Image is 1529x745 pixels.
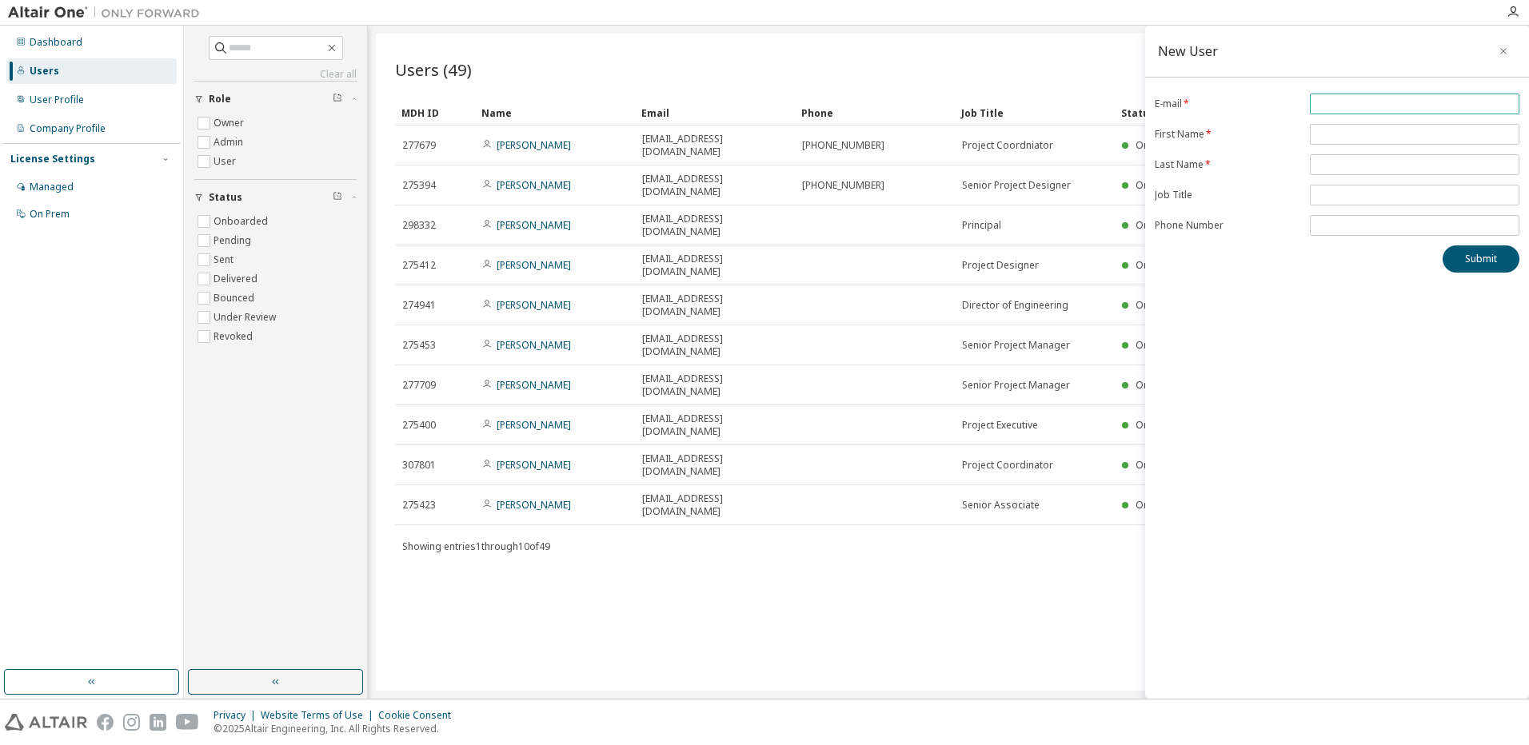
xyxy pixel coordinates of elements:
[497,178,571,192] a: [PERSON_NAME]
[30,36,82,49] div: Dashboard
[481,100,629,125] div: Name
[402,499,436,512] span: 275423
[214,709,261,722] div: Privacy
[30,181,74,193] div: Managed
[1443,245,1519,273] button: Submit
[194,82,357,117] button: Role
[1158,45,1218,58] div: New User
[642,333,788,358] span: [EMAIL_ADDRESS][DOMAIN_NAME]
[642,412,788,438] span: [EMAIL_ADDRESS][DOMAIN_NAME]
[1136,338,1190,352] span: Onboarded
[5,714,87,731] img: altair_logo.svg
[962,339,1070,352] span: Senior Project Manager
[642,173,788,198] span: [EMAIL_ADDRESS][DOMAIN_NAME]
[402,419,436,432] span: 275400
[214,308,279,327] label: Under Review
[497,458,571,472] a: [PERSON_NAME]
[641,100,788,125] div: Email
[194,180,357,215] button: Status
[10,153,95,165] div: License Settings
[1136,218,1190,232] span: Onboarded
[962,379,1070,392] span: Senior Project Manager
[214,114,247,133] label: Owner
[402,339,436,352] span: 275453
[214,250,237,269] label: Sent
[261,709,378,722] div: Website Terms of Use
[962,179,1071,192] span: Senior Project Designer
[209,93,231,106] span: Role
[642,452,788,478] span: [EMAIL_ADDRESS][DOMAIN_NAME]
[8,5,208,21] img: Altair One
[402,299,436,312] span: 274941
[395,58,472,81] span: Users (49)
[642,253,788,278] span: [EMAIL_ADDRESS][DOMAIN_NAME]
[962,419,1038,432] span: Project Executive
[802,179,884,192] span: [PHONE_NUMBER]
[123,714,140,731] img: instagram.svg
[30,122,106,135] div: Company Profile
[497,418,571,432] a: [PERSON_NAME]
[1136,178,1190,192] span: Onboarded
[497,338,571,352] a: [PERSON_NAME]
[402,259,436,272] span: 275412
[30,94,84,106] div: User Profile
[642,492,788,518] span: [EMAIL_ADDRESS][DOMAIN_NAME]
[402,459,436,472] span: 307801
[214,269,261,289] label: Delivered
[1136,458,1190,472] span: Onboarded
[962,299,1068,312] span: Director of Engineering
[209,191,242,204] span: Status
[194,68,357,81] a: Clear all
[962,139,1053,152] span: Project Coordniator
[1136,258,1190,272] span: Onboarded
[401,100,469,125] div: MDH ID
[214,152,239,171] label: User
[962,499,1040,512] span: Senior Associate
[497,218,571,232] a: [PERSON_NAME]
[378,709,461,722] div: Cookie Consent
[402,379,436,392] span: 277709
[1136,138,1190,152] span: Onboarded
[333,191,342,204] span: Clear filter
[801,100,948,125] div: Phone
[1136,298,1190,312] span: Onboarded
[1155,128,1300,141] label: First Name
[802,139,884,152] span: [PHONE_NUMBER]
[497,298,571,312] a: [PERSON_NAME]
[97,714,114,731] img: facebook.svg
[176,714,199,731] img: youtube.svg
[1155,219,1300,232] label: Phone Number
[402,139,436,152] span: 277679
[961,100,1108,125] div: Job Title
[1136,418,1190,432] span: Onboarded
[402,219,436,232] span: 298332
[214,289,257,308] label: Bounced
[642,213,788,238] span: [EMAIL_ADDRESS][DOMAIN_NAME]
[642,133,788,158] span: [EMAIL_ADDRESS][DOMAIN_NAME]
[1155,98,1300,110] label: E-mail
[962,259,1039,272] span: Project Designer
[497,378,571,392] a: [PERSON_NAME]
[642,293,788,318] span: [EMAIL_ADDRESS][DOMAIN_NAME]
[962,459,1053,472] span: Project Coordinator
[1136,378,1190,392] span: Onboarded
[30,208,70,221] div: On Prem
[214,327,256,346] label: Revoked
[150,714,166,731] img: linkedin.svg
[402,179,436,192] span: 275394
[402,540,550,553] span: Showing entries 1 through 10 of 49
[962,219,1001,232] span: Principal
[214,231,254,250] label: Pending
[1155,189,1300,201] label: Job Title
[214,722,461,735] p: © 2025 Altair Engineering, Inc. All Rights Reserved.
[30,65,59,78] div: Users
[1136,498,1190,512] span: Onboarded
[214,133,246,152] label: Admin
[642,372,788,398] span: [EMAIL_ADDRESS][DOMAIN_NAME]
[497,498,571,512] a: [PERSON_NAME]
[497,258,571,272] a: [PERSON_NAME]
[214,212,271,231] label: Onboarded
[1121,100,1419,125] div: Status
[1155,158,1300,171] label: Last Name
[497,138,571,152] a: [PERSON_NAME]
